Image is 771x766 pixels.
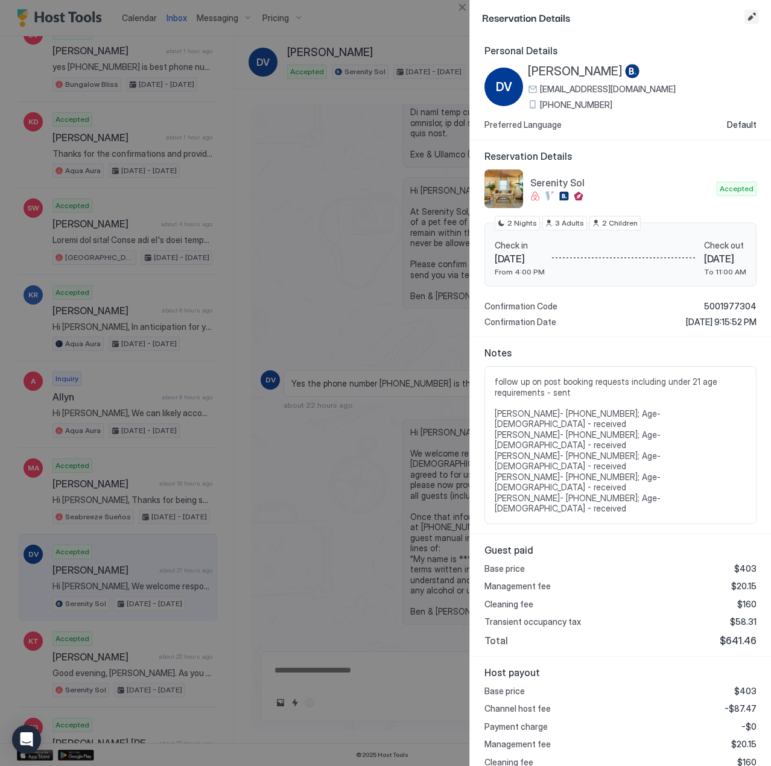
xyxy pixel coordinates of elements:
span: Confirmation Code [484,301,557,312]
span: Confirmation Date [484,317,556,328]
span: Notes [484,347,757,359]
span: [DATE] [704,253,746,265]
span: Guest paid [484,544,757,556]
span: Reservation Details [482,10,742,25]
span: Management fee [484,581,551,592]
span: Preferred Language [484,119,562,130]
span: [PHONE_NUMBER] [540,100,612,110]
span: Total [484,635,508,647]
span: Check out [704,240,746,251]
span: Cleaning fee [484,599,533,610]
span: $20.15 [731,739,757,750]
span: 2 Children [602,218,638,229]
span: Host payout [484,666,757,679]
span: $58.31 [730,616,757,627]
span: DV [496,78,512,96]
span: Base price [484,686,525,697]
span: Check in [495,240,545,251]
span: Serenity Sol [530,177,712,189]
span: Base price [484,563,525,574]
div: listing image [484,169,523,208]
span: $403 [734,563,757,574]
span: [EMAIL_ADDRESS][DOMAIN_NAME] [540,84,676,95]
span: -$0 [741,721,757,732]
span: follow up on post booking requests including under 21 age requirements - sent [PERSON_NAME]- [PHO... [495,376,746,514]
span: -$87.47 [725,703,757,714]
button: Edit reservation [744,10,759,24]
span: From 4:00 PM [495,267,545,276]
span: $160 [737,599,757,610]
div: Open Intercom Messenger [12,725,41,754]
span: 2 Nights [507,218,537,229]
span: Default [727,119,757,130]
span: 5001977304 [704,301,757,312]
span: $403 [734,686,757,697]
span: Personal Details [484,45,757,57]
span: [DATE] [495,253,545,265]
span: Reservation Details [484,150,757,162]
span: $20.15 [731,581,757,592]
span: Transient occupancy tax [484,616,581,627]
span: [PERSON_NAME] [528,64,623,79]
span: 3 Adults [555,218,584,229]
span: [DATE] 9:15:52 PM [686,317,757,328]
span: $641.46 [720,635,757,647]
span: To 11:00 AM [704,267,746,276]
span: Channel host fee [484,703,551,714]
span: Management fee [484,739,551,750]
span: Payment charge [484,721,548,732]
span: Accepted [720,183,754,194]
